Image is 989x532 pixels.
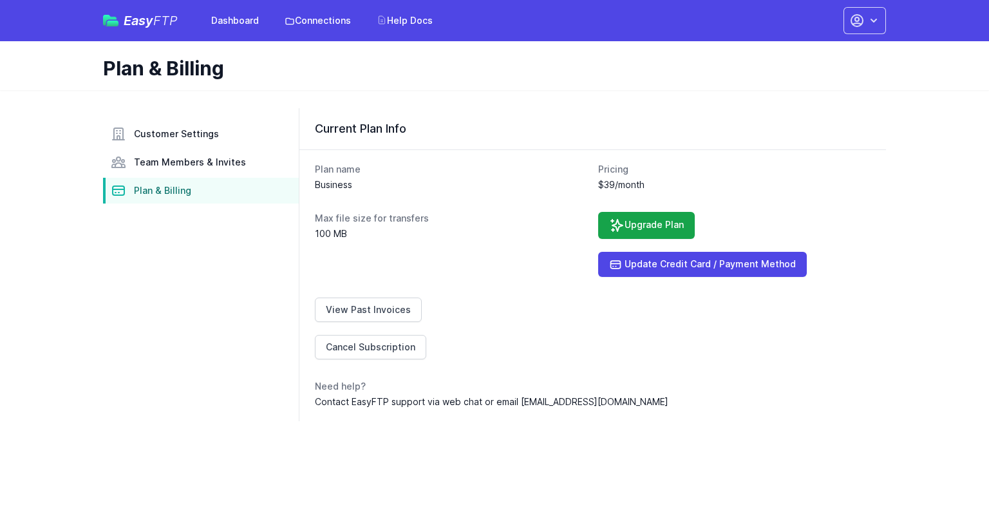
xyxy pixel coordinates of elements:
h3: Current Plan Info [315,121,871,137]
a: Help Docs [369,9,440,32]
a: Cancel Subscription [315,335,426,359]
dd: Contact EasyFTP support via web chat or email [EMAIL_ADDRESS][DOMAIN_NAME] [315,395,871,408]
span: Easy [124,14,178,27]
a: Team Members & Invites [103,149,299,175]
dt: Need help? [315,380,871,393]
span: FTP [153,13,178,28]
a: Update Credit Card / Payment Method [598,252,807,277]
dd: 100 MB [315,227,588,240]
h1: Plan & Billing [103,57,876,80]
dt: Plan name [315,163,588,176]
span: Team Members & Invites [134,156,246,169]
a: Customer Settings [103,121,299,147]
a: View Past Invoices [315,298,422,322]
a: Connections [277,9,359,32]
span: Customer Settings [134,128,219,140]
a: EasyFTP [103,14,178,27]
dt: Pricing [598,163,871,176]
a: Plan & Billing [103,178,299,204]
a: Dashboard [203,9,267,32]
a: Upgrade Plan [598,212,695,239]
dd: $39/month [598,178,871,191]
span: Plan & Billing [134,184,191,197]
dd: Business [315,178,588,191]
img: easyftp_logo.png [103,15,118,26]
dt: Max file size for transfers [315,212,588,225]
